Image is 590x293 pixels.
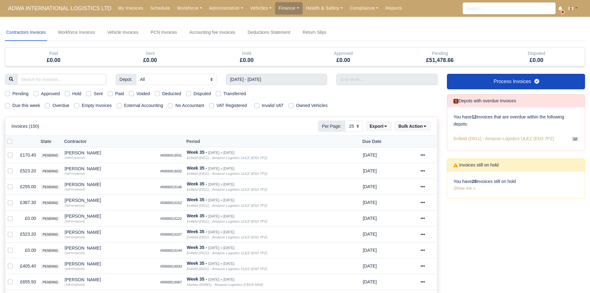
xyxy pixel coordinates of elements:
[18,274,38,290] td: £655.50
[160,201,182,205] small: #0000013152
[262,102,284,109] label: Invalid VAT
[18,179,38,195] td: £255.00
[301,24,327,41] a: Return Slips
[41,201,59,205] span: pending
[65,166,155,171] div: [PERSON_NAME]
[447,172,585,198] div: You have invoices still on hold
[208,230,234,234] small: [DATE] » [DATE]
[488,47,585,66] div: Disputed
[187,156,267,160] i: Enfield (DIG1) - Amazon Logistics ULEZ (EN3 7PZ)
[18,242,38,258] td: £0.00
[5,24,47,41] a: Contractors Invoices
[41,280,59,285] span: pending
[493,50,580,57] div: Disputed
[41,264,59,269] span: pending
[472,114,477,119] strong: 12
[65,214,155,218] div: [PERSON_NAME]
[226,74,327,85] input: Start week...
[10,57,97,64] h5: £0.00
[208,277,234,282] small: [DATE] » [DATE]
[41,185,59,189] span: pending
[65,267,85,270] small: (Self-Employed)
[187,197,207,202] strong: Week 35 -
[363,248,377,253] span: 1 week from now
[57,24,96,41] a: Workforce Invoices
[41,153,59,158] span: pending
[106,24,139,41] a: Vehicle Invoices
[363,264,377,269] span: 1 week from now
[336,74,438,85] input: End week...
[559,263,590,293] div: Chat Widget
[187,181,207,186] strong: Week 35 -
[187,188,267,191] i: Enfield (DIG1) - Amazon Logistics ULEZ (EN3 7PZ)
[65,283,85,286] small: (Self-Employed)
[318,121,345,132] span: Per Page:
[136,90,150,97] label: Voided
[453,113,579,128] p: You have invoices that are overdue within the following depots:
[295,47,391,66] div: Approved
[396,50,483,57] div: Pending
[394,121,431,131] div: Bulk Action
[365,121,394,131] div: Export
[17,74,106,85] input: Search for invoices...
[208,151,234,155] small: [DATE] » [DATE]
[115,2,147,14] a: My Invoices
[65,182,155,187] div: [PERSON_NAME]
[162,90,181,97] label: Deducted
[18,226,38,242] td: £523.20
[107,50,194,57] div: Sent
[82,102,112,109] label: Empty Invoices
[187,213,207,218] strong: Week 35 -
[107,57,194,64] h5: £0.00
[572,137,579,141] span: 12
[160,249,182,252] small: #0000013144
[5,2,115,15] a: ADWA INTERNATIONAL LOGISTICS LTD
[453,135,554,142] span: Enfield (DIG1) - Amazon Logistics ULEZ (EN3 7PZ)
[65,204,85,207] small: (Self-Employed)
[65,188,85,191] small: (Self-Employed)
[275,2,303,14] a: Finance
[187,204,267,207] i: Enfield (DIG1) - Amazon Logistics ULEZ (EN3 7PZ)
[187,261,207,266] strong: Week 35 -
[65,151,155,155] div: [PERSON_NAME]
[65,198,155,202] div: [PERSON_NAME]
[160,185,182,189] small: #0000013146
[203,57,291,64] h5: £0.00
[187,283,263,286] i: Harlow (DHW1) - Amazon Logistics (CM19 5AW)
[62,136,158,147] th: Contractor
[18,147,38,163] td: £170.40
[65,277,155,282] div: [PERSON_NAME]
[160,169,182,173] small: #0000013032
[115,90,124,97] label: Paid
[296,102,328,109] label: Owned Vehicles
[382,2,405,14] a: Reports
[160,217,182,220] small: #0000013122
[363,184,377,189] span: 1 week from now
[361,136,408,147] th: Due Date
[12,90,28,97] label: Pending
[12,102,40,109] label: Due this week
[472,179,477,184] strong: 28
[18,258,38,274] td: £405.40
[41,216,59,221] span: pending
[116,74,136,85] span: Depot:
[453,162,499,168] h6: Invoices still on hold
[11,124,39,129] h6: Invoices (150)
[206,2,247,14] a: Administration
[102,47,199,66] div: Sent
[5,47,102,66] div: Paid
[187,245,207,250] strong: Week 35 -
[187,172,267,175] i: Enfield (DIG1) - Amazon Logistics ULEZ (EN3 7PZ)
[453,133,579,145] a: Enfield (DIG1) - Amazon Logistics ULEZ (EN3 7PZ) 12
[147,2,173,14] a: Schedule
[38,136,62,147] th: State
[65,262,155,266] div: [PERSON_NAME]
[447,74,585,89] a: Process Invoices
[18,195,38,211] td: £387.30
